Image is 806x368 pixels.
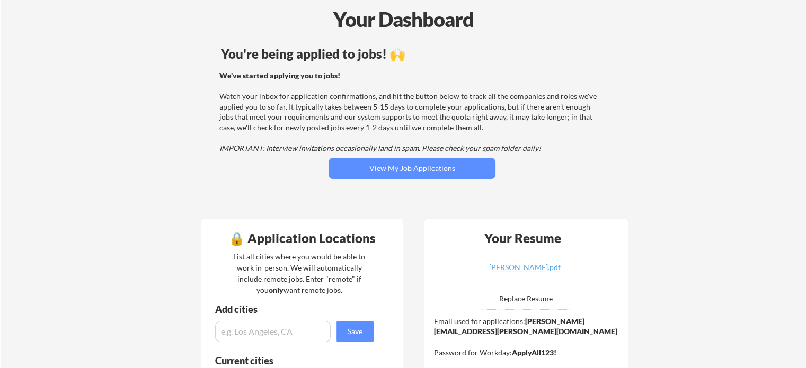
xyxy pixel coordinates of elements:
[215,304,376,314] div: Add cities
[462,264,588,271] div: [PERSON_NAME].pdf
[434,317,617,336] strong: [PERSON_NAME][EMAIL_ADDRESS][PERSON_NAME][DOMAIN_NAME]
[336,321,374,342] button: Save
[329,158,495,179] button: View My Job Applications
[268,285,283,294] strong: only
[470,232,575,245] div: Your Resume
[1,4,806,34] div: Your Dashboard
[203,232,401,245] div: 🔒 Application Locations
[226,251,372,295] div: List all cities where you would be able to work in-person. We will automatically include remote j...
[221,48,603,60] div: You're being applied to jobs! 🙌
[219,70,601,154] div: Watch your inbox for application confirmations, and hit the button below to track all the compani...
[219,143,541,152] em: IMPORTANT: Interview invitations occasionally land in spam. Please check your spam folder daily!
[462,264,588,280] a: [PERSON_NAME].pdf
[215,321,331,342] input: e.g. Los Angeles, CA
[512,348,556,357] strong: ApplyAll123!
[219,71,340,80] strong: We've started applying you to jobs!
[215,356,362,365] div: Current cities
